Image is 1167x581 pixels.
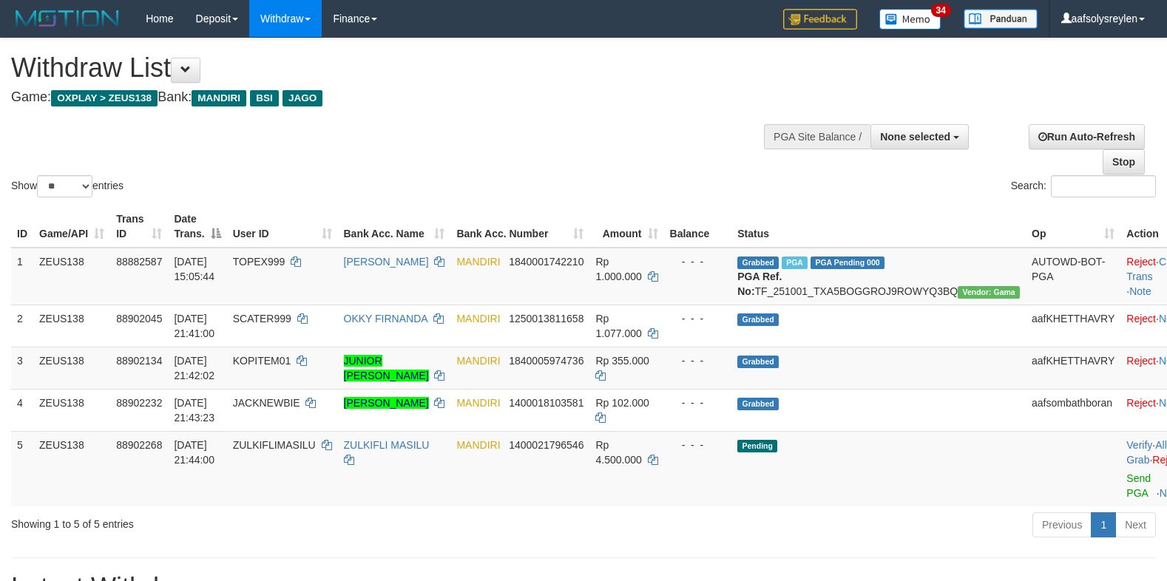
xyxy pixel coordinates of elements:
[174,313,214,339] span: [DATE] 21:41:00
[595,397,649,409] span: Rp 102.000
[174,397,214,424] span: [DATE] 21:43:23
[344,313,427,325] a: OKKY FIRNANDA
[1026,305,1120,347] td: aafKHETTHAVRY
[670,353,726,368] div: - - -
[456,313,500,325] span: MANDIRI
[11,175,124,197] label: Show entries
[33,248,110,305] td: ZEUS138
[731,248,1026,305] td: TF_251001_TXA5BOGGROJ9ROWYQ3BQ
[509,397,583,409] span: Copy 1400018103581 to clipboard
[782,256,808,269] span: Marked by aafnoeunsreypich
[250,90,279,106] span: BSI
[344,439,430,451] a: ZULKIFLI MASILU
[174,355,214,381] span: [DATE] 21:42:02
[116,355,162,367] span: 88902134
[168,205,226,248] th: Date Trans.: activate to sort column descending
[227,205,338,248] th: User ID: activate to sort column ascending
[233,397,300,409] span: JACKNEWBIE
[11,53,763,83] h1: Withdraw List
[811,256,884,269] span: PGA Pending
[670,395,726,410] div: - - -
[11,305,33,347] td: 2
[174,439,214,466] span: [DATE] 21:44:00
[764,124,870,149] div: PGA Site Balance /
[509,313,583,325] span: Copy 1250013811658 to clipboard
[1126,355,1156,367] a: Reject
[116,256,162,268] span: 88882587
[737,440,777,452] span: Pending
[11,389,33,431] td: 4
[1032,512,1092,537] a: Previous
[1051,175,1156,197] input: Search:
[1126,472,1151,499] a: Send PGA
[33,205,110,248] th: Game/API: activate to sort column ascending
[509,355,583,367] span: Copy 1840005974736 to clipboard
[595,256,641,282] span: Rp 1.000.000
[931,4,951,17] span: 34
[737,271,782,297] b: PGA Ref. No:
[283,90,322,106] span: JAGO
[1029,124,1145,149] a: Run Auto-Refresh
[958,286,1020,299] span: Vendor URL: https://trx31.1velocity.biz
[595,355,649,367] span: Rp 355.000
[1115,512,1156,537] a: Next
[233,355,291,367] span: KOPITEM01
[1026,347,1120,389] td: aafKHETTHAVRY
[192,90,246,106] span: MANDIRI
[595,313,641,339] span: Rp 1.077.000
[344,355,429,381] a: JUNIOR [PERSON_NAME]
[233,256,285,268] span: TOPEX999
[737,256,779,269] span: Grabbed
[51,90,158,106] span: OXPLAY > ZEUS138
[589,205,663,248] th: Amount: activate to sort column ascending
[1026,389,1120,431] td: aafsombathboran
[1126,313,1156,325] a: Reject
[664,205,732,248] th: Balance
[456,397,500,409] span: MANDIRI
[116,397,162,409] span: 88902232
[33,389,110,431] td: ZEUS138
[174,256,214,282] span: [DATE] 15:05:44
[964,9,1038,29] img: panduan.png
[737,356,779,368] span: Grabbed
[509,439,583,451] span: Copy 1400021796546 to clipboard
[670,254,726,269] div: - - -
[344,256,429,268] a: [PERSON_NAME]
[456,439,500,451] span: MANDIRI
[11,205,33,248] th: ID
[670,438,726,452] div: - - -
[116,439,162,451] span: 88902268
[1126,397,1156,409] a: Reject
[338,205,451,248] th: Bank Acc. Name: activate to sort column ascending
[450,205,589,248] th: Bank Acc. Number: activate to sort column ascending
[33,347,110,389] td: ZEUS138
[1103,149,1145,174] a: Stop
[1126,439,1152,451] a: Verify
[11,431,33,506] td: 5
[11,511,476,531] div: Showing 1 to 5 of 5 entries
[110,205,168,248] th: Trans ID: activate to sort column ascending
[33,431,110,506] td: ZEUS138
[233,439,316,451] span: ZULKIFLIMASILU
[11,7,124,30] img: MOTION_logo.png
[11,347,33,389] td: 3
[1026,248,1120,305] td: AUTOWD-BOT-PGA
[880,131,950,143] span: None selected
[1129,285,1151,297] a: Note
[11,248,33,305] td: 1
[33,305,110,347] td: ZEUS138
[1126,256,1156,268] a: Reject
[456,256,500,268] span: MANDIRI
[11,90,763,105] h4: Game: Bank:
[870,124,969,149] button: None selected
[731,205,1026,248] th: Status
[1091,512,1116,537] a: 1
[456,355,500,367] span: MANDIRI
[509,256,583,268] span: Copy 1840001742210 to clipboard
[233,313,291,325] span: SCATER999
[737,313,779,326] span: Grabbed
[1011,175,1156,197] label: Search:
[344,397,429,409] a: [PERSON_NAME]
[670,311,726,326] div: - - -
[595,439,641,466] span: Rp 4.500.000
